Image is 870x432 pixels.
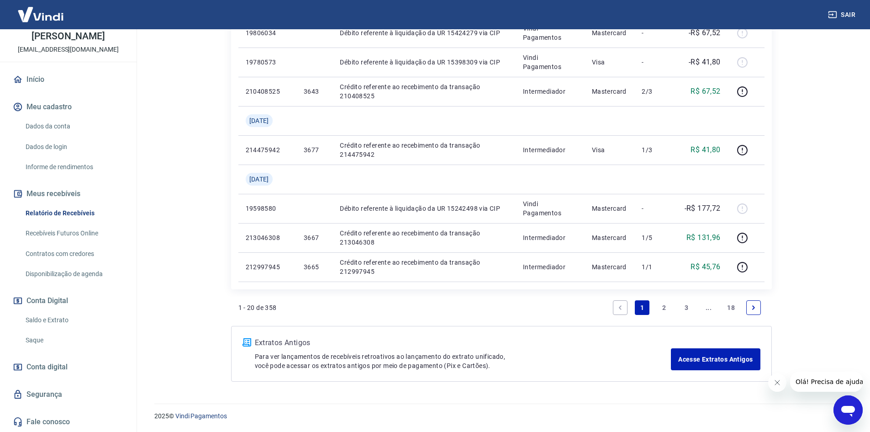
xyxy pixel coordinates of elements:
a: Conta digital [11,357,126,377]
a: Segurança [11,384,126,405]
p: R$ 131,96 [686,232,721,243]
p: 1/3 [642,145,669,155]
a: Disponibilização de agenda [22,265,126,283]
p: 19806034 [246,28,289,37]
ul: Pagination [609,297,765,319]
p: Vindi Pagamentos [523,199,577,218]
p: 3643 [304,87,325,96]
p: -R$ 177,72 [685,203,721,214]
p: Visa [592,145,627,155]
button: Sair [826,6,859,23]
p: Extratos Antigos [255,337,671,348]
p: [EMAIL_ADDRESS][DOMAIN_NAME] [18,45,119,54]
p: 212997945 [246,262,289,272]
span: Conta digital [26,361,68,373]
p: Mastercard [592,262,627,272]
p: Crédito referente ao recebimento da transação 214475942 [340,141,508,159]
p: Para ver lançamentos de recebíveis retroativos ao lançamento do extrato unificado, você pode aces... [255,352,671,370]
p: [PERSON_NAME] [32,32,105,41]
p: Vindi Pagamentos [523,53,577,71]
p: 1 - 20 de 358 [238,303,277,312]
p: Crédito referente ao recebimento da transação 210408525 [340,82,508,101]
p: Débito referente à liquidação da UR 15242498 via CIP [340,204,508,213]
a: Recebíveis Futuros Online [22,224,126,243]
p: Débito referente à liquidação da UR 15398309 via CIP [340,58,508,67]
a: Jump forward [701,300,716,315]
a: Previous page [613,300,627,315]
span: Olá! Precisa de ajuda? [5,6,77,14]
a: Informe de rendimentos [22,158,126,176]
p: 3677 [304,145,325,155]
p: Mastercard [592,233,627,242]
a: Vindi Pagamentos [175,412,227,420]
p: Intermediador [523,262,577,272]
button: Meu cadastro [11,97,126,117]
p: 2025 © [154,411,848,421]
p: 3665 [304,262,325,272]
a: Dados de login [22,138,126,156]
a: Contratos com credores [22,245,126,263]
p: 210408525 [246,87,289,96]
p: 19598580 [246,204,289,213]
p: Intermediador [523,87,577,96]
a: Acesse Extratos Antigos [671,348,760,370]
p: 1/5 [642,233,669,242]
p: 2/3 [642,87,669,96]
iframe: Botão para abrir a janela de mensagens [833,395,863,425]
span: [DATE] [249,175,269,184]
p: - [642,204,669,213]
a: Fale conosco [11,412,126,432]
p: Mastercard [592,87,627,96]
p: - [642,58,669,67]
img: Vindi [11,0,70,28]
p: Mastercard [592,204,627,213]
p: 19780573 [246,58,289,67]
p: Crédito referente ao recebimento da transação 213046308 [340,229,508,247]
button: Conta Digital [11,291,126,311]
p: R$ 41,80 [691,144,720,155]
span: [DATE] [249,116,269,125]
button: Meus recebíveis [11,184,126,204]
p: 1/1 [642,262,669,272]
a: Saque [22,331,126,350]
iframe: Fechar mensagem [768,373,786,392]
a: Page 2 [657,300,672,315]
p: 214475942 [246,145,289,155]
a: Next page [746,300,761,315]
img: ícone [243,338,251,347]
a: Relatório de Recebíveis [22,204,126,223]
a: Page 1 is your current page [635,300,649,315]
p: -R$ 41,80 [689,57,721,68]
p: Crédito referente ao recebimento da transação 212997945 [340,258,508,276]
p: Débito referente à liquidação da UR 15424279 via CIP [340,28,508,37]
p: Mastercard [592,28,627,37]
p: Intermediador [523,145,577,155]
a: Saldo e Extrato [22,311,126,330]
iframe: Mensagem da empresa [790,372,863,392]
p: - [642,28,669,37]
p: Vindi Pagamentos [523,24,577,42]
a: Page 3 [679,300,694,315]
p: 3667 [304,233,325,242]
a: Page 18 [723,300,738,315]
a: Início [11,69,126,90]
p: 213046308 [246,233,289,242]
p: -R$ 67,52 [689,27,721,38]
p: R$ 45,76 [691,261,720,272]
a: Dados da conta [22,117,126,136]
p: R$ 67,52 [691,86,720,97]
p: Intermediador [523,233,577,242]
p: Visa [592,58,627,67]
